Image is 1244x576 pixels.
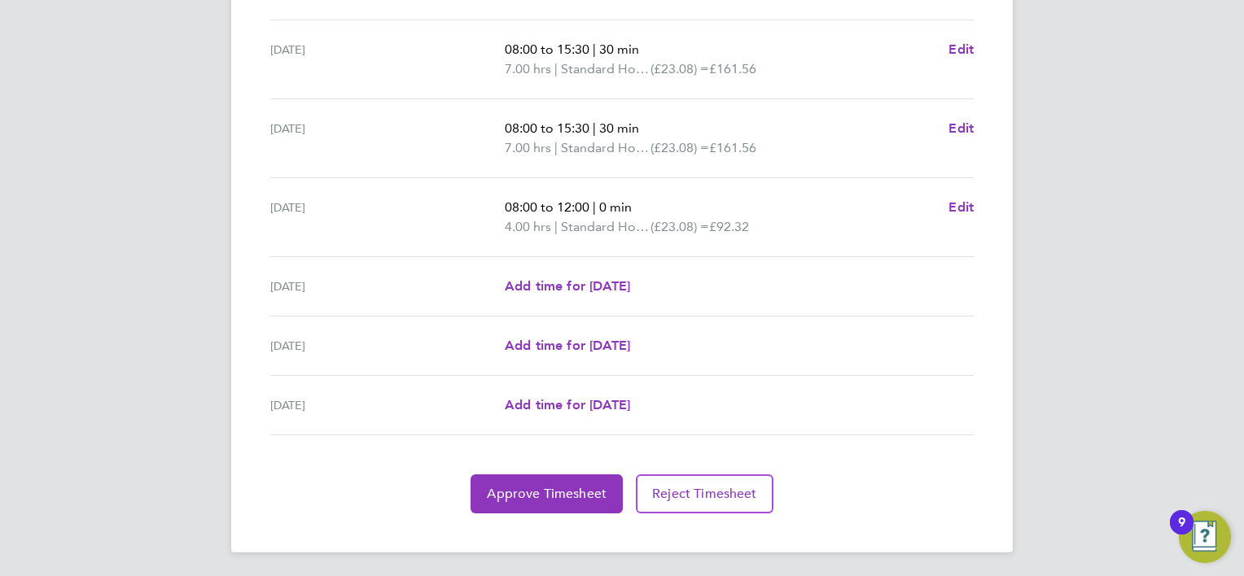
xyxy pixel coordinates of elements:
div: [DATE] [270,336,505,356]
span: 30 min [599,120,639,136]
div: [DATE] [270,40,505,79]
span: 08:00 to 15:30 [505,41,589,57]
span: 08:00 to 15:30 [505,120,589,136]
span: | [554,140,558,155]
span: 7.00 hrs [505,61,551,76]
span: Edit [948,120,974,136]
div: [DATE] [270,198,505,237]
span: | [554,219,558,234]
a: Edit [948,198,974,217]
span: Approve Timesheet [487,486,607,502]
span: Edit [948,41,974,57]
span: 4.00 hrs [505,219,551,234]
a: Add time for [DATE] [505,336,630,356]
button: Reject Timesheet [636,474,773,513]
button: Open Resource Center, 9 new notifications [1179,511,1231,563]
div: [DATE] [270,277,505,296]
span: Add time for [DATE] [505,278,630,294]
span: 30 min [599,41,639,57]
span: Reject Timesheet [652,486,757,502]
div: [DATE] [270,395,505,415]
span: | [593,41,596,57]
span: Standard Hourly [561,217,650,237]
span: Edit [948,199,974,215]
span: £92.32 [709,219,749,234]
span: Standard Hourly [561,138,650,158]
span: £161.56 [709,140,756,155]
span: £161.56 [709,61,756,76]
button: Approve Timesheet [471,474,623,513]
span: (£23.08) = [650,61,709,76]
span: Standard Hourly [561,59,650,79]
span: | [593,120,596,136]
span: Add time for [DATE] [505,397,630,412]
span: | [554,61,558,76]
a: Edit [948,40,974,59]
div: 9 [1178,522,1185,543]
span: (£23.08) = [650,219,709,234]
span: | [593,199,596,215]
span: 08:00 to 12:00 [505,199,589,215]
a: Add time for [DATE] [505,277,630,296]
span: Add time for [DATE] [505,338,630,353]
span: 0 min [599,199,632,215]
div: [DATE] [270,119,505,158]
span: 7.00 hrs [505,140,551,155]
a: Add time for [DATE] [505,395,630,415]
span: (£23.08) = [650,140,709,155]
a: Edit [948,119,974,138]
